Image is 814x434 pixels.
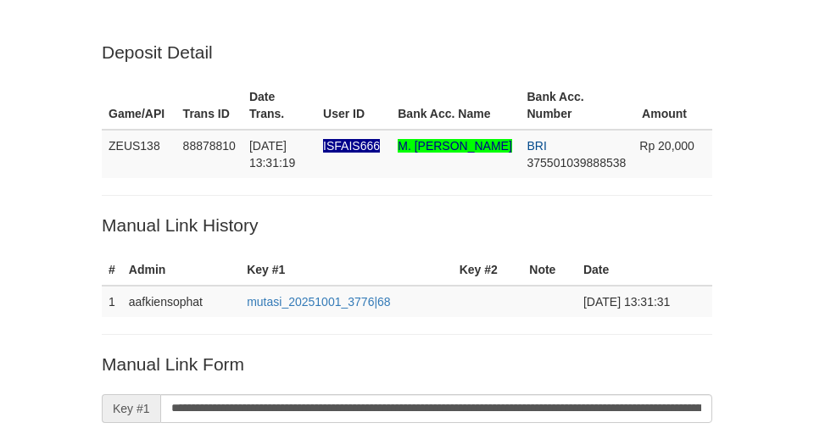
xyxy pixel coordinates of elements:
[243,81,316,130] th: Date Trans.
[639,139,694,153] span: Rp 20,000
[323,139,380,153] span: Nama rekening ada tanda titik/strip, harap diedit
[316,81,391,130] th: User ID
[577,286,712,317] td: [DATE] 13:31:31
[102,213,712,237] p: Manual Link History
[522,254,577,286] th: Note
[102,40,712,64] p: Deposit Detail
[176,130,243,178] td: 88878810
[527,156,626,170] span: Copy 375501039888538 to clipboard
[453,254,523,286] th: Key #2
[122,286,240,317] td: aafkiensophat
[102,254,122,286] th: #
[102,130,176,178] td: ZEUS138
[102,394,160,423] span: Key #1
[102,81,176,130] th: Game/API
[176,81,243,130] th: Trans ID
[527,139,546,153] span: BRI
[247,295,390,309] a: mutasi_20251001_3776|68
[520,81,633,130] th: Bank Acc. Number
[102,286,122,317] td: 1
[249,139,296,170] span: [DATE] 13:31:19
[398,139,512,153] span: Nama rekening >18 huruf, harap diedit
[122,254,240,286] th: Admin
[102,352,712,376] p: Manual Link Form
[633,81,712,130] th: Amount
[577,254,712,286] th: Date
[240,254,453,286] th: Key #1
[391,81,520,130] th: Bank Acc. Name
